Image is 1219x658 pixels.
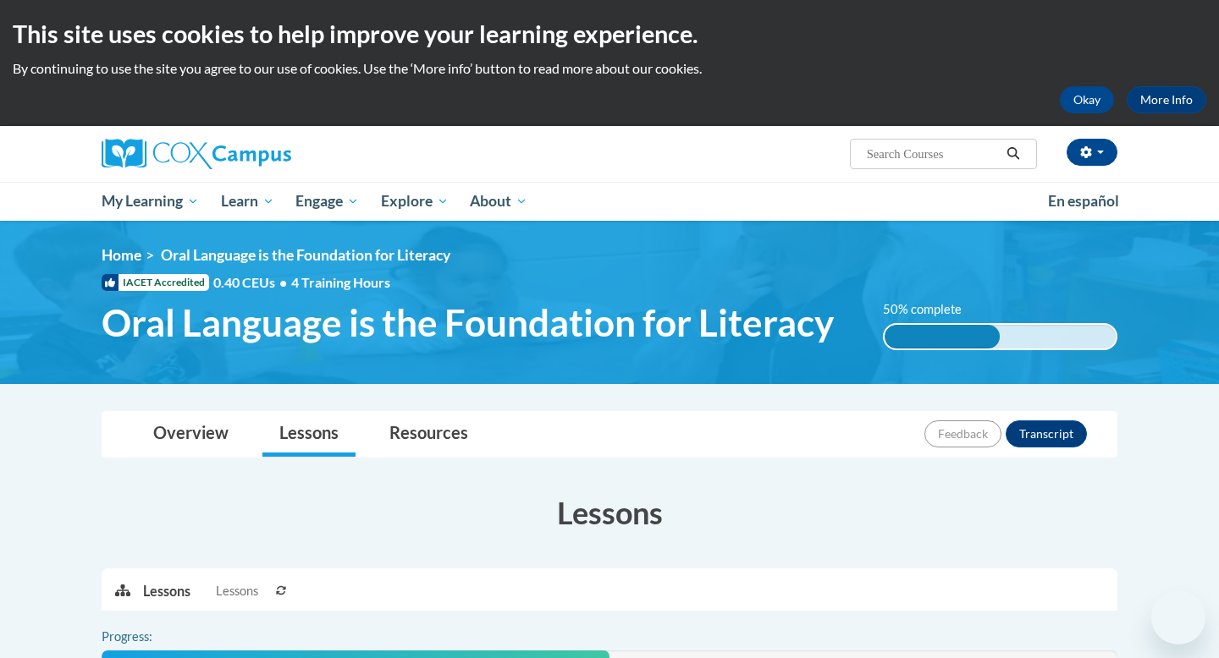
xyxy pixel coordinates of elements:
span: Engage [295,191,359,211]
div: Main menu [76,182,1143,221]
button: Feedback [924,420,1001,447]
p: By continuing to use the site you agree to our use of cookies. Use the ‘More info’ button to read... [13,59,1206,78]
span: 4 Training Hours [291,274,390,290]
a: En español [1037,184,1130,219]
a: More Info [1127,86,1206,113]
a: About [460,182,539,221]
span: Oral Language is the Foundation for Literacy [161,246,450,264]
a: Learn [210,182,285,221]
span: My Learning [102,191,199,211]
a: Resources [372,412,485,457]
label: Progress: [102,628,199,646]
a: My Learning [91,182,210,221]
button: Okay [1060,86,1114,113]
button: Search [1001,144,1026,164]
span: En español [1048,192,1119,210]
span: About [470,191,527,211]
span: Explore [381,191,449,211]
a: Engage [284,182,370,221]
span: Learn [221,191,274,211]
button: Transcript [1006,420,1087,447]
input: Search Courses [865,144,1001,164]
button: Account Settings [1067,139,1117,166]
span: Oral Language is the Foundation for Literacy [102,300,834,345]
a: Lessons [262,412,356,457]
span: Lessons [216,582,258,600]
div: 50% complete [885,325,1001,348]
span: 0.40 CEUs [213,273,291,292]
a: Cox Campus [102,139,423,169]
a: Explore [370,182,460,221]
span: IACET Accredited [102,274,209,291]
p: Lessons [143,582,190,600]
span: • [279,274,287,290]
label: 50% complete [883,300,980,319]
h3: Lessons [102,491,1117,534]
a: Home [102,246,141,264]
img: Cox Campus [102,139,291,169]
h2: This site uses cookies to help improve your learning experience. [13,17,1206,51]
iframe: Button to launch messaging window [1151,590,1205,644]
a: Overview [136,412,245,457]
